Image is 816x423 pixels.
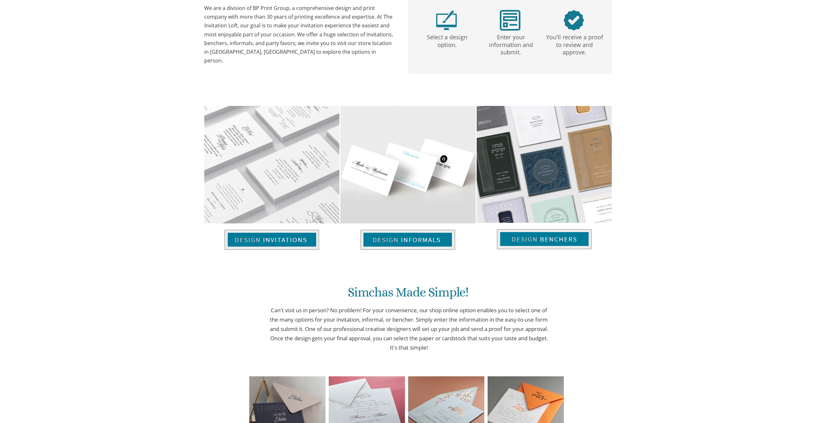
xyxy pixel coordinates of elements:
h1: Simchas Made Simple! [266,285,551,304]
p: Enter your information and submit. [480,31,541,56]
img: step3.png [564,10,584,31]
div: We are a division of BP Print Group, a comprehensive design and print company with more than 30 y... [204,4,395,65]
p: Can't visit us in person? No problem! For your convenience, our shop online option enables you to... [267,306,551,352]
p: Select a design option. [417,31,478,49]
img: step2.png [500,10,520,31]
img: step1.png [436,10,457,31]
p: You'll receive a proof to review and approve. [544,31,605,56]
